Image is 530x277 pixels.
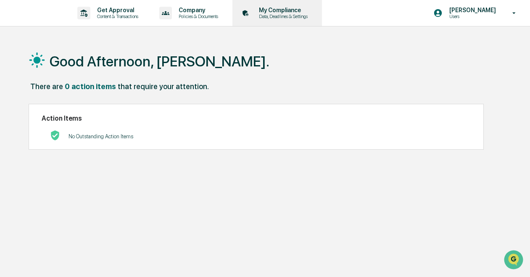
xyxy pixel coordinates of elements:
[8,123,15,129] div: 🔎
[42,114,471,122] h2: Action Items
[59,142,102,149] a: Powered byPylon
[5,103,58,118] a: 🖐️Preclearance
[8,107,15,113] div: 🖐️
[84,142,102,149] span: Pylon
[58,103,108,118] a: 🗄️Attestations
[8,18,153,31] p: How can we help?
[29,64,138,73] div: Start new chat
[5,119,56,134] a: 🔎Data Lookup
[172,7,222,13] p: Company
[20,8,61,17] img: logo
[69,133,133,140] p: No Outstanding Action Items
[29,73,106,79] div: We're available if you need us!
[443,13,500,19] p: Users
[172,13,222,19] p: Policies & Documents
[50,53,269,70] h1: Good Afternoon, [PERSON_NAME].
[17,122,53,130] span: Data Lookup
[503,249,526,272] iframe: Open customer support
[252,7,312,13] p: My Compliance
[61,107,68,113] div: 🗄️
[30,82,63,91] div: There are
[17,106,54,114] span: Preclearance
[143,67,153,77] button: Start new chat
[50,130,60,140] img: No Actions logo
[252,13,312,19] p: Data, Deadlines & Settings
[90,13,142,19] p: Content & Transactions
[69,106,104,114] span: Attestations
[90,7,142,13] p: Get Approval
[8,64,24,79] img: 1746055101610-c473b297-6a78-478c-a979-82029cc54cd1
[65,82,116,91] div: 0 action items
[443,7,500,13] p: [PERSON_NAME]
[118,82,209,91] div: that require your attention.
